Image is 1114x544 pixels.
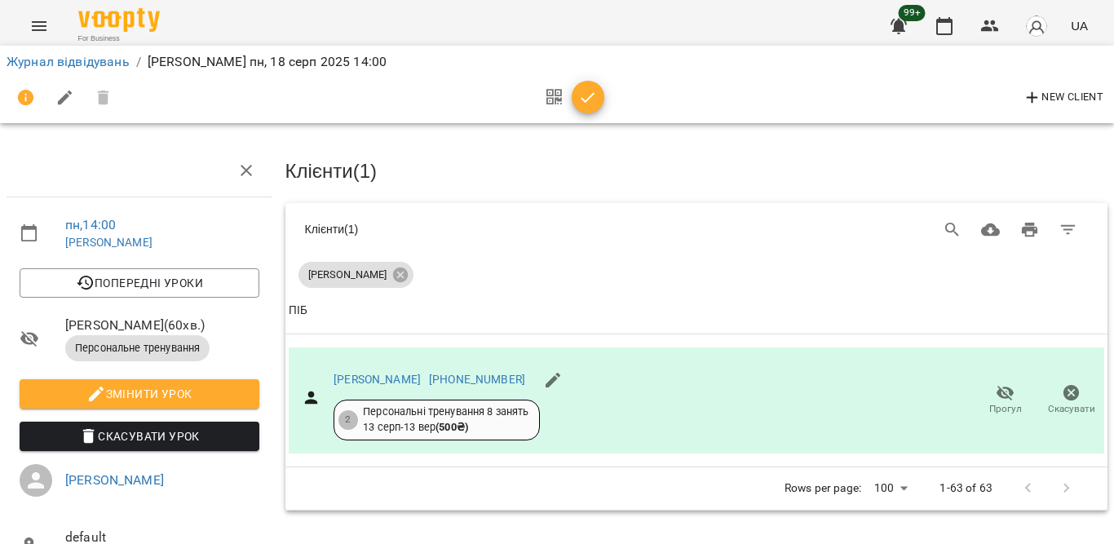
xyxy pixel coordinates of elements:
div: ПІБ [289,301,307,321]
span: ПІБ [289,301,1105,321]
span: Скасувати Урок [33,427,246,446]
button: Завантажити CSV [971,210,1010,250]
a: Журнал відвідувань [7,54,130,69]
h3: Клієнти ( 1 ) [285,161,1108,182]
button: Фільтр [1049,210,1088,250]
span: Скасувати [1048,402,1095,416]
div: [PERSON_NAME] [298,262,413,288]
button: Menu [20,7,59,46]
a: [PERSON_NAME] [65,472,164,488]
span: Змінити урок [33,384,246,404]
div: Table Toolbar [285,203,1108,255]
div: Персональні тренування 8 занять 13 серп - 13 вер [363,405,529,435]
span: [PERSON_NAME] [298,268,396,282]
span: UA [1071,17,1088,34]
button: Search [933,210,972,250]
span: [PERSON_NAME] ( 60 хв. ) [65,316,259,335]
div: 2 [338,410,358,430]
span: Персональне тренування [65,341,210,356]
span: Попередні уроки [33,273,246,293]
span: For Business [78,33,160,44]
li: / [136,52,141,72]
img: avatar_s.png [1025,15,1048,38]
div: 100 [868,476,913,500]
b: ( 500 ₴ ) [435,421,468,433]
nav: breadcrumb [7,52,1107,72]
p: Rows per page: [785,480,861,497]
span: 99+ [899,5,926,21]
div: Sort [289,301,307,321]
img: Voopty Logo [78,8,160,32]
p: 1-63 of 63 [939,480,992,497]
a: пн , 14:00 [65,217,116,232]
button: Змінити урок [20,379,259,409]
button: Прогул [972,378,1038,423]
button: New Client [1019,85,1107,111]
span: Прогул [989,402,1022,416]
a: [PERSON_NAME] [334,373,421,386]
button: Скасувати Урок [20,422,259,451]
button: Скасувати [1038,378,1104,423]
button: Попередні уроки [20,268,259,298]
div: Клієнти ( 1 ) [305,221,646,237]
a: [PERSON_NAME] [65,236,153,249]
span: New Client [1023,88,1103,108]
a: [PHONE_NUMBER] [429,373,525,386]
button: UA [1064,11,1094,41]
p: [PERSON_NAME] пн, 18 серп 2025 14:00 [148,52,387,72]
button: Друк [1010,210,1050,250]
